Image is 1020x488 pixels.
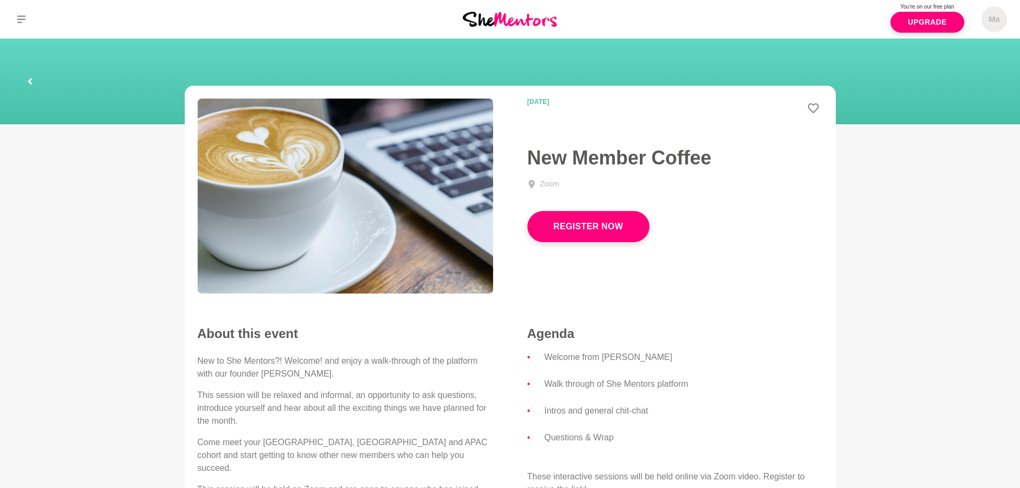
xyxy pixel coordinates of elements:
[545,431,823,445] li: Questions & Wrap
[545,377,823,391] li: Walk through of She Mentors platform
[527,146,823,170] h1: New Member Coffee
[989,14,1000,25] h5: Ma
[198,326,493,342] h2: About this event
[527,211,649,242] button: Register Now
[981,6,1007,32] a: Ma
[540,178,560,190] div: Zoom
[890,3,964,11] p: You're on our free plan
[198,389,493,427] p: This session will be relaxed and informal, an opportunity to ask questions, introduce yourself an...
[545,404,823,418] li: Intros and general chit-chat
[198,436,493,475] p: Come meet your [GEOGRAPHIC_DATA], [GEOGRAPHIC_DATA] and APAC cohort and start getting to know oth...
[463,12,557,26] img: She Mentors Logo
[527,326,823,342] h4: Agenda
[890,12,964,33] a: Upgrade
[198,355,493,380] p: New to She Mentors?! Welcome! and enjoy a walk-through of the platform with our founder [PERSON_N...
[527,99,658,105] time: [DATE]
[545,350,823,364] li: Welcome from [PERSON_NAME]
[198,99,493,294] img: New Member Coffee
